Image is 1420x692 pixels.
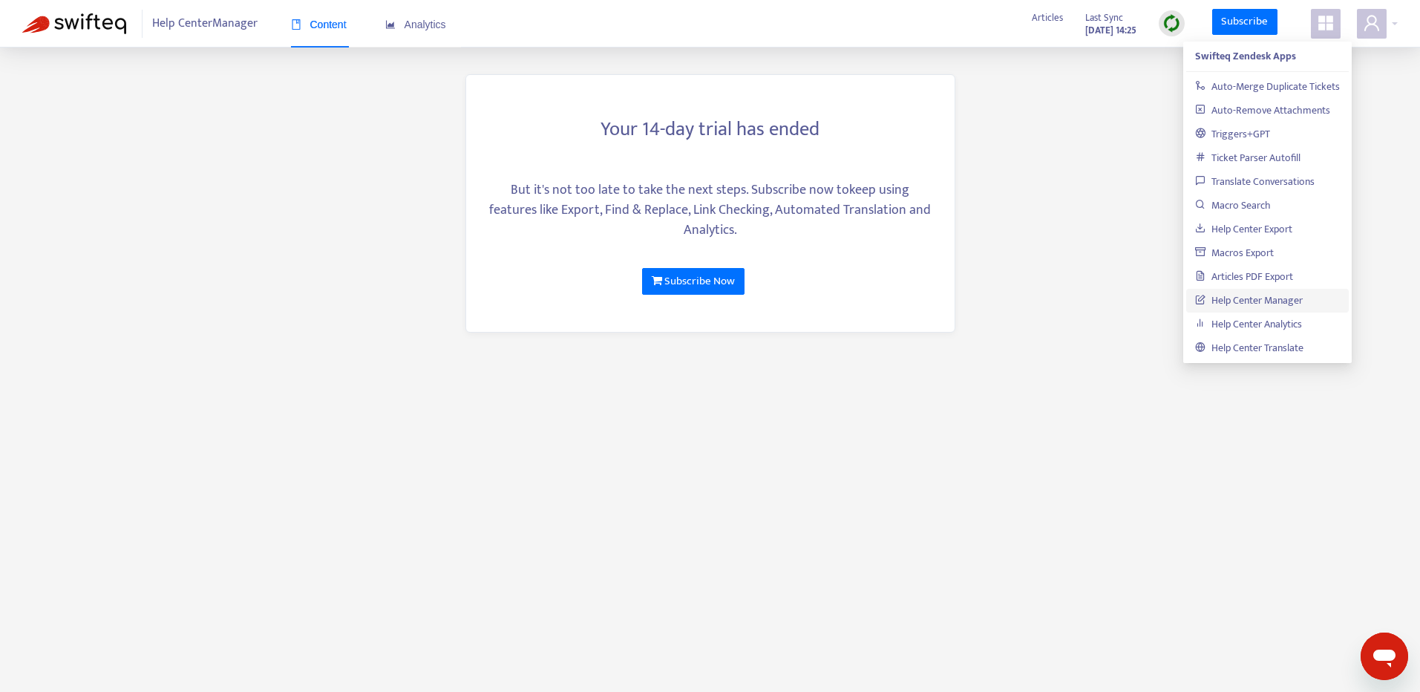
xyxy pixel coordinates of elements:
span: Analytics [385,19,446,30]
span: Articles [1032,10,1063,26]
div: But it's not too late to take the next steps. Subscribe now to keep using features like Export, F... [488,180,932,241]
span: Content [291,19,347,30]
a: Articles PDF Export [1195,268,1293,285]
span: user [1363,14,1381,32]
span: appstore [1317,14,1335,32]
a: Help Center Translate [1195,339,1303,356]
span: Help Center Manager [152,10,258,38]
img: sync.dc5367851b00ba804db3.png [1162,14,1181,33]
a: Ticket Parser Autofill [1195,149,1300,166]
a: Help Center Analytics [1195,316,1302,333]
iframe: Button to launch messaging window [1361,633,1408,680]
img: Swifteq [22,13,126,34]
a: Macro Search [1195,197,1271,214]
span: area-chart [385,19,396,30]
strong: Swifteq Zendesk Apps [1195,48,1296,65]
a: Auto-Merge Duplicate Tickets [1195,78,1340,95]
a: Auto-Remove Attachments [1195,102,1330,119]
h3: Your 14-day trial has ended [488,118,932,142]
a: Triggers+GPT [1195,125,1270,143]
span: book [291,19,301,30]
a: Subscribe [1212,9,1277,36]
a: Help Center Export [1195,221,1292,238]
a: Translate Conversations [1195,173,1315,190]
a: Subscribe Now [642,268,744,295]
span: Last Sync [1085,10,1123,26]
strong: [DATE] 14:25 [1085,22,1136,39]
a: Macros Export [1195,244,1274,261]
a: Help Center Manager [1195,292,1303,309]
